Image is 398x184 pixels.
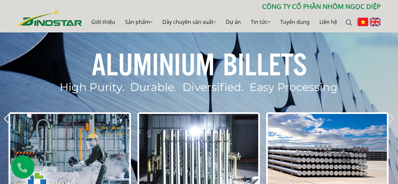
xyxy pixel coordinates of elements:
[370,18,381,26] img: English
[3,112,12,126] div: Previous slide
[17,8,82,26] a: Nhôm Dinostar
[82,2,381,11] p: CÔNG TY CỔ PHẦN NHÔM NGỌC DIỆP
[86,11,120,32] a: Giới thiệu
[157,11,221,32] a: Dây chuyền sản xuất
[246,11,275,32] a: Tin tức
[120,11,157,32] a: Sản phẩm
[17,9,82,26] img: Nhôm Dinostar
[221,11,246,32] a: Dự án
[346,19,352,26] img: search
[357,18,368,26] img: Tiếng Việt
[386,112,395,126] div: Next slide
[275,11,315,32] a: Tuyển dụng
[315,11,342,32] a: Liên hệ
